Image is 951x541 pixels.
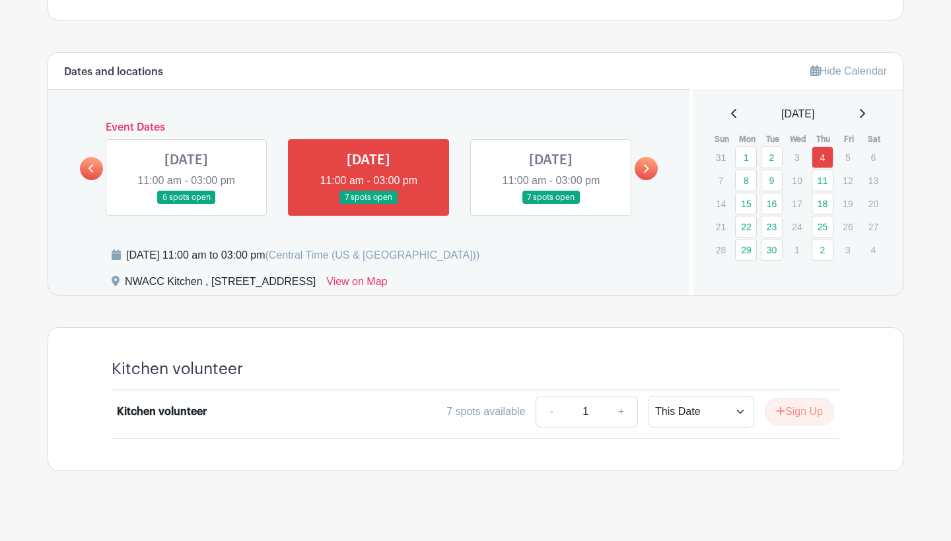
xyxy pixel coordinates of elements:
p: 28 [710,239,732,260]
a: 1 [735,146,757,168]
a: 29 [735,239,757,261]
a: 16 [761,193,783,214]
a: 30 [761,239,783,261]
p: 6 [863,147,884,168]
p: 14 [710,193,732,214]
div: NWACC Kitchen , [STREET_ADDRESS] [125,274,316,295]
a: 4 [812,146,833,168]
a: 11 [812,170,833,191]
div: Kitchen volunteer [117,404,207,420]
a: 15 [735,193,757,214]
div: [DATE] 11:00 am to 03:00 pm [126,247,479,263]
a: 25 [812,216,833,238]
a: 9 [761,170,783,191]
a: 8 [735,170,757,191]
p: 17 [786,193,808,214]
p: 10 [786,170,808,191]
a: View on Map [326,274,387,295]
th: Fri [836,133,862,146]
a: 18 [812,193,833,214]
p: 20 [863,193,884,214]
th: Sun [709,133,735,146]
p: 13 [863,170,884,191]
p: 4 [863,239,884,260]
p: 19 [837,193,859,214]
span: (Central Time (US & [GEOGRAPHIC_DATA])) [265,249,479,261]
p: 21 [710,216,732,237]
a: 22 [735,216,757,238]
p: 7 [710,170,732,191]
p: 12 [837,170,859,191]
th: Mon [734,133,760,146]
button: Sign Up [765,398,834,426]
p: 3 [786,147,808,168]
a: + [605,396,638,428]
p: 5 [837,147,859,168]
a: 2 [761,146,783,168]
th: Thu [811,133,837,146]
p: 26 [837,216,859,237]
div: 7 spots available [446,404,525,420]
p: 27 [863,216,884,237]
th: Wed [785,133,811,146]
h4: Kitchen volunteer [112,360,243,379]
p: 1 [786,239,808,260]
p: 24 [786,216,808,237]
a: - [536,396,566,428]
th: Tue [760,133,786,146]
a: 2 [812,239,833,261]
h6: Dates and locations [64,66,163,79]
h6: Event Dates [103,121,635,134]
th: Sat [862,133,888,146]
a: 23 [761,216,783,238]
p: 3 [837,239,859,260]
span: [DATE] [781,106,814,122]
a: Hide Calendar [810,65,887,77]
p: 31 [710,147,732,168]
